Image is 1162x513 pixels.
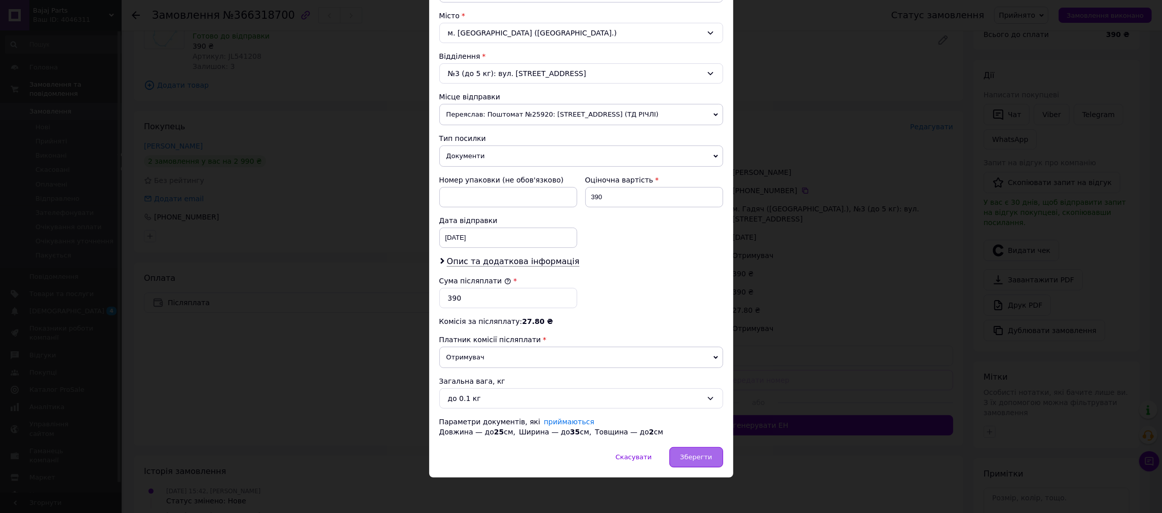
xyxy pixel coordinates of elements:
span: Платник комісії післяплати [439,336,541,344]
span: 35 [570,428,580,436]
div: Загальна вага, кг [439,376,723,386]
div: Місто [439,11,723,21]
span: Зберегти [680,453,712,461]
div: м. [GEOGRAPHIC_DATA] ([GEOGRAPHIC_DATA].) [439,23,723,43]
span: 27.80 ₴ [522,317,553,325]
div: Відділення [439,51,723,61]
div: Дата відправки [439,215,577,226]
span: Опис та додаткова інформація [447,256,580,267]
span: Скасувати [616,453,652,461]
div: Параметри документів, які Довжина — до см, Ширина — до см, Товщина — до см [439,417,723,437]
div: №3 (до 5 кг): вул. [STREET_ADDRESS] [439,63,723,84]
span: Переяслав: Поштомат №25920: [STREET_ADDRESS] (ТД РІЧЛІ) [439,104,723,125]
span: Місце відправки [439,93,501,101]
div: Оціночна вартість [585,175,723,185]
div: Номер упаковки (не обов'язково) [439,175,577,185]
div: до 0.1 кг [448,393,702,404]
label: Сума післяплати [439,277,511,285]
span: Отримувач [439,347,723,368]
span: Тип посилки [439,134,486,142]
span: Документи [439,145,723,167]
div: Комісія за післяплату: [439,316,723,326]
span: 2 [649,428,654,436]
span: 25 [494,428,504,436]
a: приймаються [544,418,594,426]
